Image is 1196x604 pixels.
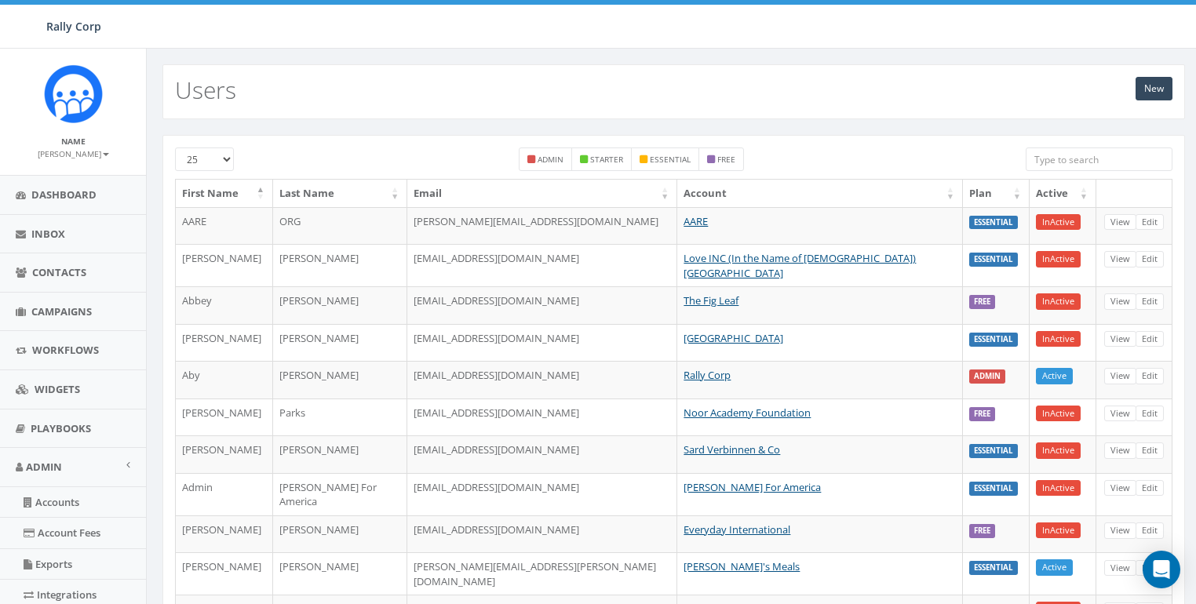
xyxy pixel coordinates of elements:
[407,398,677,436] td: [EMAIL_ADDRESS][DOMAIN_NAME]
[176,324,273,362] td: [PERSON_NAME]
[1136,522,1164,539] a: Edit
[1030,180,1096,207] th: Active: activate to sort column ascending
[407,435,677,473] td: [EMAIL_ADDRESS][DOMAIN_NAME]
[1104,293,1136,310] a: View
[1104,331,1136,347] a: View
[407,324,677,362] td: [EMAIL_ADDRESS][DOMAIN_NAME]
[538,154,563,165] small: admin
[1036,251,1081,267] a: InActive
[969,333,1018,347] label: ESSENTIAL
[273,207,407,245] td: ORG
[273,180,407,207] th: Last Name: activate to sort column ascending
[963,180,1030,207] th: Plan: activate to sort column ascending
[684,293,738,307] a: The Fig Leaf
[684,442,780,457] a: Sard Verbinnen & Co
[407,473,677,515] td: [EMAIL_ADDRESS][DOMAIN_NAME]
[407,286,677,324] td: [EMAIL_ADDRESS][DOMAIN_NAME]
[407,244,677,286] td: [EMAIL_ADDRESS][DOMAIN_NAME]
[273,361,407,398] td: [PERSON_NAME]
[273,435,407,473] td: [PERSON_NAME]
[1036,331,1081,347] a: InActive
[38,148,109,159] small: [PERSON_NAME]
[176,515,273,553] td: [PERSON_NAME]
[35,382,80,396] span: Widgets
[1143,551,1180,588] div: Open Intercom Messenger
[32,265,86,279] span: Contacts
[684,331,783,345] a: [GEOGRAPHIC_DATA]
[650,154,691,165] small: essential
[175,77,236,103] h2: Users
[31,421,91,435] span: Playbooks
[407,552,677,595] td: [PERSON_NAME][EMAIL_ADDRESS][PERSON_NAME][DOMAIN_NAME]
[176,398,273,436] td: [PERSON_NAME]
[407,180,677,207] th: Email: activate to sort column ascending
[273,473,407,515] td: [PERSON_NAME] For America
[407,361,677,398] td: [EMAIL_ADDRESS][DOMAIN_NAME]
[1036,522,1081,539] a: InActive
[176,552,273,595] td: [PERSON_NAME]
[969,253,1018,267] label: ESSENTIAL
[1104,406,1136,422] a: View
[1036,368,1073,384] a: Active
[1136,251,1164,267] a: Edit
[407,207,677,245] td: [PERSON_NAME][EMAIL_ADDRESS][DOMAIN_NAME]
[61,136,86,147] small: Name
[176,361,273,398] td: Aby
[1036,214,1081,231] a: InActive
[1136,442,1164,459] a: Edit
[176,207,273,245] td: AARE
[677,180,963,207] th: Account: activate to sort column ascending
[684,522,790,537] a: Everyday International
[273,398,407,436] td: Parks
[1136,406,1164,422] a: Edit
[969,407,995,421] label: FREE
[1036,480,1081,497] a: InActive
[176,286,273,324] td: Abbey
[176,180,273,207] th: First Name: activate to sort column descending
[1136,331,1164,347] a: Edit
[273,552,407,595] td: [PERSON_NAME]
[32,343,99,357] span: Workflows
[1104,560,1136,577] a: View
[1136,214,1164,231] a: Edit
[1036,406,1081,422] a: InActive
[1104,251,1136,267] a: View
[1026,147,1172,171] input: Type to search
[969,482,1018,496] label: ESSENTIAL
[273,324,407,362] td: [PERSON_NAME]
[969,444,1018,458] label: ESSENTIAL
[684,368,731,382] a: Rally Corp
[684,251,916,280] a: Love INC (In the Name of [DEMOGRAPHIC_DATA]) [GEOGRAPHIC_DATA]
[46,19,101,34] span: Rally Corp
[969,524,995,538] label: FREE
[38,146,109,160] a: [PERSON_NAME]
[1136,480,1164,497] a: Edit
[44,64,103,123] img: Icon_1.png
[176,473,273,515] td: Admin
[31,304,92,318] span: Campaigns
[273,515,407,553] td: [PERSON_NAME]
[969,295,995,309] label: FREE
[176,435,273,473] td: [PERSON_NAME]
[273,244,407,286] td: [PERSON_NAME]
[684,559,800,573] a: [PERSON_NAME]'s Meals
[1104,214,1136,231] a: View
[684,406,811,420] a: Noor Academy Foundation
[1136,77,1172,100] a: New
[969,369,1005,384] label: ADMIN
[1104,522,1136,539] a: View
[684,214,708,228] a: AARE
[684,480,821,494] a: [PERSON_NAME] For America
[1104,368,1136,384] a: View
[1104,442,1136,459] a: View
[31,187,97,202] span: Dashboard
[717,154,735,165] small: free
[1136,560,1164,577] a: Edit
[1136,293,1164,310] a: Edit
[1036,559,1073,576] a: Active
[31,227,65,241] span: Inbox
[590,154,623,165] small: starter
[969,561,1018,575] label: ESSENTIAL
[969,216,1018,230] label: ESSENTIAL
[176,244,273,286] td: [PERSON_NAME]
